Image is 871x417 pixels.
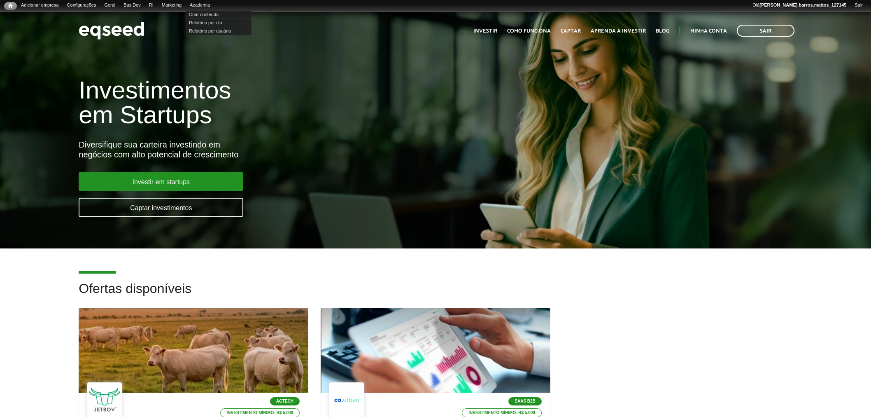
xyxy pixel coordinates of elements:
[100,2,119,9] a: Geral
[79,198,243,217] a: Captar investimentos
[63,2,100,9] a: Configurações
[508,397,542,405] p: SaaS B2B
[850,2,867,9] a: Sair
[4,2,17,10] a: Início
[158,2,186,9] a: Marketing
[8,3,13,9] span: Início
[690,28,727,34] a: Minha conta
[591,28,646,34] a: Aprenda a investir
[186,2,214,9] a: Academia
[119,2,145,9] a: Bus Dev
[656,28,669,34] a: Blog
[79,172,243,191] a: Investir em startups
[507,28,551,34] a: Como funciona
[79,140,502,159] div: Diversifique sua carteira investindo em negócios com alto potencial de crescimento
[186,10,252,19] a: Criar conteúdo
[79,281,792,308] h2: Ofertas disponíveis
[561,28,581,34] a: Captar
[759,2,846,7] strong: [PERSON_NAME].barros.mattos_127145
[473,28,497,34] a: Investir
[270,397,300,405] p: Agtech
[748,2,850,9] a: Olá[PERSON_NAME].barros.mattos_127145
[145,2,158,9] a: RI
[79,78,502,127] h1: Investimentos em Startups
[79,20,144,42] img: EqSeed
[737,25,794,37] a: Sair
[17,2,63,9] a: Adicionar empresa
